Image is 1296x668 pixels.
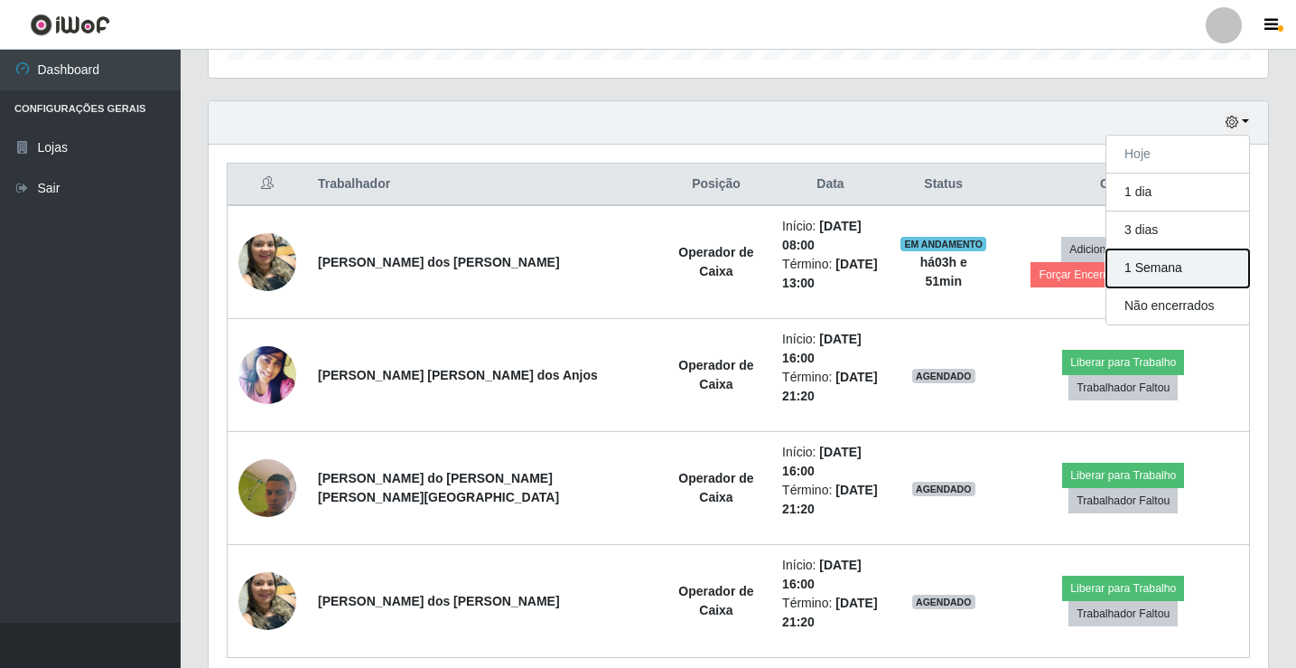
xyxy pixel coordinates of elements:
li: Término: [782,594,879,632]
button: Trabalhador Faltou [1068,601,1178,626]
li: Término: [782,255,879,293]
button: Forçar Encerramento [1030,262,1151,287]
strong: Operador de Caixa [678,245,753,278]
time: [DATE] 08:00 [782,219,862,252]
strong: Operador de Caixa [678,471,753,504]
li: Término: [782,481,879,519]
span: AGENDADO [912,595,975,609]
strong: [PERSON_NAME] [PERSON_NAME] dos Anjos [318,368,598,382]
strong: [PERSON_NAME] do [PERSON_NAME] [PERSON_NAME][GEOGRAPHIC_DATA] [318,471,559,504]
button: 3 dias [1106,212,1249,249]
th: Posição [661,164,771,206]
img: 1745102593554.jpeg [238,562,296,639]
button: Trabalhador Faltou [1068,375,1178,400]
span: AGENDADO [912,482,975,496]
button: 1 Semana [1106,249,1249,287]
strong: [PERSON_NAME] dos [PERSON_NAME] [318,594,560,608]
strong: Operador de Caixa [678,358,753,391]
button: Liberar para Trabalho [1062,463,1184,488]
img: 1742995896135.jpeg [238,424,296,553]
button: Liberar para Trabalho [1062,350,1184,375]
time: [DATE] 16:00 [782,445,862,478]
button: 1 dia [1106,174,1249,212]
time: [DATE] 16:00 [782,332,862,365]
th: Opções [998,164,1250,206]
th: Status [890,164,998,206]
span: AGENDADO [912,369,975,383]
span: EM ANDAMENTO [900,237,986,251]
li: Término: [782,368,879,406]
li: Início: [782,330,879,368]
time: [DATE] 16:00 [782,558,862,591]
strong: [PERSON_NAME] dos [PERSON_NAME] [318,255,560,269]
button: Trabalhador Faltou [1068,488,1178,513]
li: Início: [782,443,879,481]
strong: há 03 h e 51 min [920,255,967,288]
button: Hoje [1106,136,1249,174]
button: Adicionar Horas Extra [1061,237,1185,262]
button: Liberar para Trabalho [1062,576,1184,601]
img: CoreUI Logo [30,14,110,36]
img: 1745102593554.jpeg [238,223,296,300]
img: 1685320572909.jpeg [238,342,296,409]
strong: Operador de Caixa [678,584,753,617]
li: Início: [782,556,879,594]
li: Início: [782,217,879,255]
th: Data [771,164,890,206]
button: Não encerrados [1106,287,1249,325]
th: Trabalhador [307,164,661,206]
